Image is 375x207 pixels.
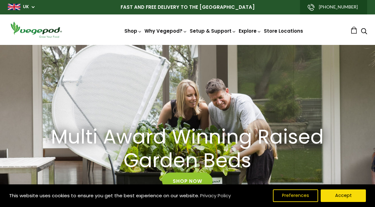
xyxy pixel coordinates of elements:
img: gb_large.png [8,4,20,10]
h2: Multi Award Winning Raised Garden Beds [46,125,329,172]
a: Shop [124,28,142,34]
a: UK [23,4,29,10]
a: Privacy Policy (opens in a new tab) [199,190,232,201]
a: Multi Award Winning Raised Garden Beds [36,125,339,172]
button: Preferences [273,189,318,202]
a: Store Locations [264,28,303,34]
a: Explore [239,28,261,34]
a: Setup & Support [190,28,236,34]
a: Why Vegepod? [144,28,187,34]
a: Shop Now [162,172,213,189]
button: Accept [321,189,366,202]
a: Search [361,29,367,35]
img: Vegepod [8,21,64,39]
span: This website uses cookies to ensure you get the best experience on our website. [9,192,199,199]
